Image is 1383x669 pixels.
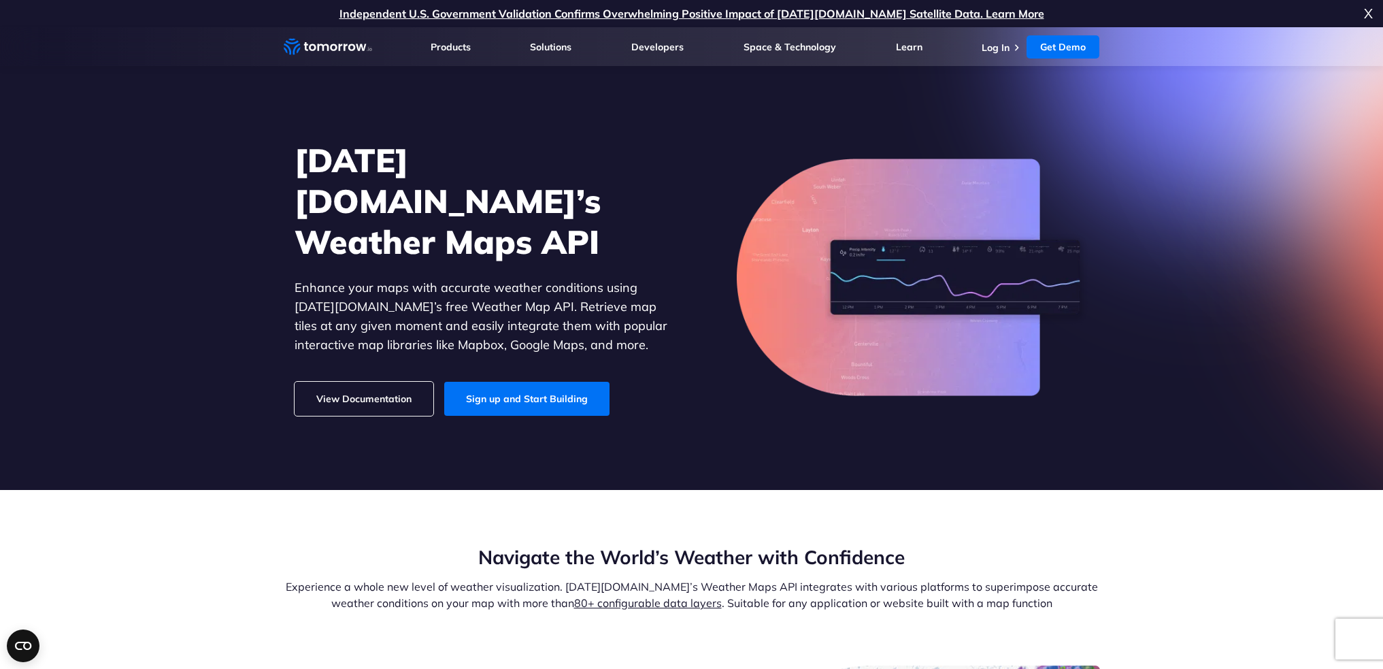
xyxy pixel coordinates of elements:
button: Open CMP widget [7,630,39,662]
a: Products [431,41,471,53]
a: Independent U.S. Government Validation Confirms Overwhelming Positive Impact of [DATE][DOMAIN_NAM... [339,7,1044,20]
a: Sign up and Start Building [444,382,610,416]
a: Get Demo [1027,35,1099,59]
a: 80+ configurable data layers [574,596,722,610]
a: Learn [896,41,922,53]
a: Solutions [530,41,571,53]
a: Space & Technology [744,41,836,53]
a: Developers [631,41,684,53]
a: Home link [284,37,372,57]
p: Enhance your maps with accurate weather conditions using [DATE][DOMAIN_NAME]’s free Weather Map A... [295,278,669,355]
a: View Documentation [295,382,433,416]
h2: Navigate the World’s Weather with Confidence [284,544,1100,570]
h1: [DATE][DOMAIN_NAME]’s Weather Maps API [295,140,669,262]
p: Experience a whole new level of weather visualization. [DATE][DOMAIN_NAME]’s Weather Maps API int... [284,578,1100,611]
a: Log In [982,42,1010,54]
